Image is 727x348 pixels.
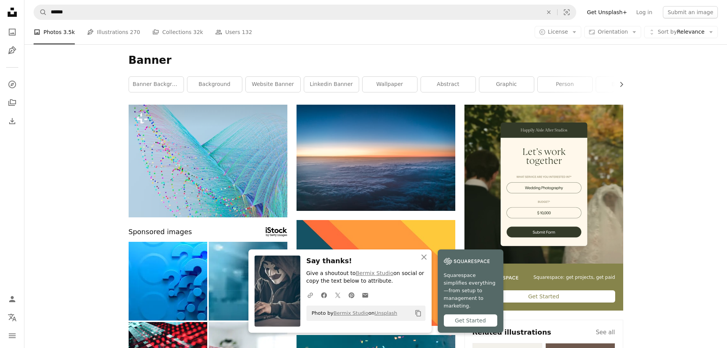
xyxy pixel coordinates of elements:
[5,291,20,307] a: Log in / Sign up
[596,328,615,337] a: See all
[356,270,393,276] a: Bermix Studio
[193,28,203,36] span: 32k
[444,272,497,310] span: Squarespace simplifies everything—from setup to management to marketing.
[5,77,20,92] a: Explore
[297,154,455,161] a: white clouds
[334,310,369,316] a: Bermix Studio
[215,20,252,44] a: Users 132
[306,256,426,267] h3: Say thanks!
[444,256,490,267] img: file-1747939142011-51e5cc87e3c9
[582,6,632,18] a: Get Unsplash+
[317,287,331,303] a: Share on Facebook
[129,242,207,320] img: Multiple 3D question marks on a textured blue background with various shades of blue, abstract ge...
[5,95,20,110] a: Collections
[464,105,623,264] img: file-1747939393036-2c53a76c450aimage
[5,328,20,343] button: Menu
[644,26,718,38] button: Sort byRelevance
[472,290,615,303] div: Get Started
[558,5,576,19] button: Visual search
[152,20,203,44] a: Collections 32k
[584,26,641,38] button: Orientation
[129,77,184,92] a: banner background
[538,77,592,92] a: person
[464,105,623,311] a: Squarespace: get projects, get paidGet Started
[246,77,300,92] a: website banner
[34,5,47,19] button: Search Unsplash
[535,26,582,38] button: License
[306,270,426,285] p: Give a shoutout to on social or copy the text below to attribute.
[632,6,657,18] a: Log in
[598,29,628,35] span: Orientation
[472,328,551,337] h4: Related illustrations
[548,29,568,35] span: License
[412,307,425,320] button: Copy to clipboard
[596,77,651,92] a: billboard
[129,53,623,67] h1: Banner
[444,314,497,327] div: Get Started
[34,5,576,20] form: Find visuals sitewide
[242,28,252,36] span: 132
[187,77,242,92] a: background
[87,20,140,44] a: Illustrations 270
[534,274,615,281] span: Squarespace: get projects, get paid
[658,28,704,36] span: Relevance
[658,29,677,35] span: Sort by
[5,43,20,58] a: Illustrations
[297,220,455,326] img: blue and yellow digital wallpaper
[345,287,358,303] a: Share on Pinterest
[5,5,20,21] a: Home — Unsplash
[129,157,287,164] a: a blue bird with multicolored feathers on it's back
[614,77,623,92] button: scroll list to the right
[209,242,287,320] img: Customer Relationship Management, CRM. Businessman pointing icon with customer service team of bu...
[130,28,140,36] span: 270
[358,287,372,303] a: Share over email
[438,249,503,333] a: Squarespace simplifies everything—from setup to management to marketing.Get Started
[308,307,397,319] span: Photo by on
[129,105,287,217] img: a blue bird with multicolored feathers on it's back
[363,77,417,92] a: wallpaper
[421,77,476,92] a: abstract
[129,227,192,238] span: Sponsored images
[479,77,534,92] a: graphic
[331,287,345,303] a: Share on Twitter
[5,310,20,325] button: Language
[374,310,397,316] a: Unsplash
[304,77,359,92] a: linkedin banner
[297,105,455,211] img: white clouds
[5,24,20,40] a: Photos
[5,113,20,129] a: Download History
[540,5,557,19] button: Clear
[663,6,718,18] button: Submit an image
